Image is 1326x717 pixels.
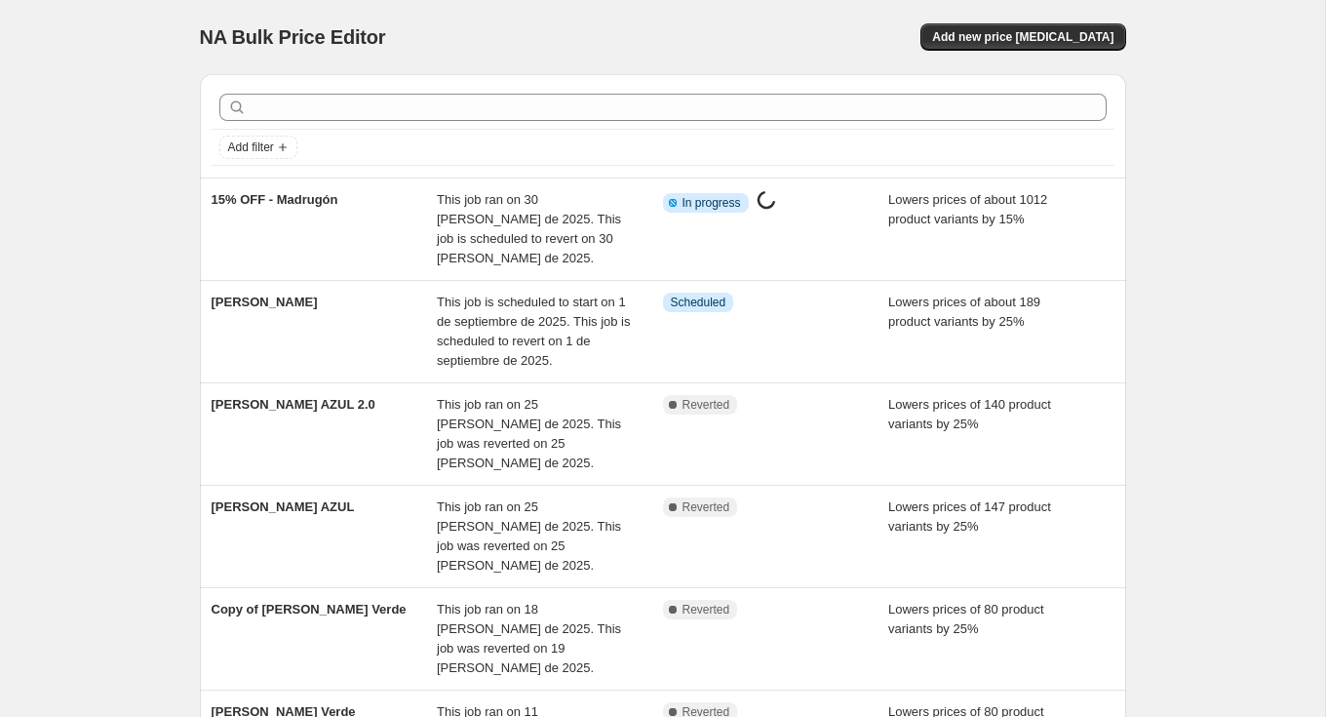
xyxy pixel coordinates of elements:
[888,192,1047,226] span: Lowers prices of about 1012 product variants by 15%
[212,499,355,514] span: [PERSON_NAME] AZUL
[437,499,621,573] span: This job ran on 25 [PERSON_NAME] de 2025. This job was reverted on 25 [PERSON_NAME] de 2025.
[682,195,741,211] span: In progress
[212,192,338,207] span: 15% OFF - Madrugón
[219,136,297,159] button: Add filter
[932,29,1113,45] span: Add new price [MEDICAL_DATA]
[682,499,730,515] span: Reverted
[228,139,274,155] span: Add filter
[212,602,407,617] span: Copy of [PERSON_NAME] Verde
[888,602,1044,636] span: Lowers prices of 80 product variants by 25%
[671,295,726,310] span: Scheduled
[212,397,375,412] span: [PERSON_NAME] AZUL 2.0
[682,602,730,617] span: Reverted
[437,397,621,470] span: This job ran on 25 [PERSON_NAME] de 2025. This job was reverted on 25 [PERSON_NAME] de 2025.
[888,499,1051,534] span: Lowers prices of 147 product variants by 25%
[682,397,730,413] span: Reverted
[437,192,621,265] span: This job ran on 30 [PERSON_NAME] de 2025. This job is scheduled to revert on 30 [PERSON_NAME] de ...
[888,397,1051,431] span: Lowers prices of 140 product variants by 25%
[212,295,318,309] span: [PERSON_NAME]
[437,602,621,675] span: This job ran on 18 [PERSON_NAME] de 2025. This job was reverted on 19 [PERSON_NAME] de 2025.
[888,295,1040,329] span: Lowers prices of about 189 product variants by 25%
[920,23,1125,51] button: Add new price [MEDICAL_DATA]
[200,26,386,48] span: NA Bulk Price Editor
[437,295,631,368] span: This job is scheduled to start on 1 de septiembre de 2025. This job is scheduled to revert on 1 d...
